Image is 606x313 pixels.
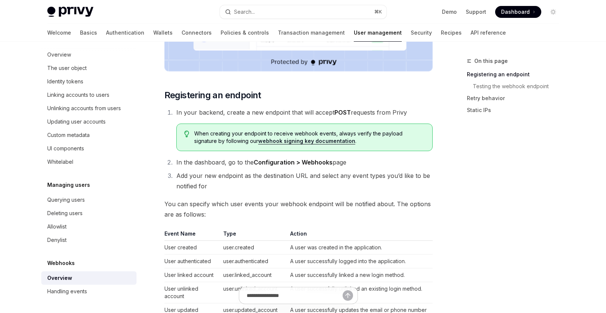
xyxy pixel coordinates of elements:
td: user.linked_account [220,268,287,282]
a: User management [354,24,402,42]
img: light logo [47,7,93,17]
a: webhook signing key documentation [258,138,355,144]
a: Linking accounts to users [41,88,137,102]
div: Allowlist [47,222,67,231]
span: In your backend, create a new endpoint that will accept requests from Privy [176,109,407,116]
a: Basics [80,24,97,42]
div: The user object [47,64,87,73]
button: Toggle dark mode [547,6,559,18]
div: Querying users [47,195,85,204]
td: A user successfully linked a new login method. [287,268,433,282]
td: user.created [220,241,287,255]
span: Add your new endpoint as the destination URL and select any event types you’d like to be notified... [176,172,430,190]
div: Search... [234,7,255,16]
a: Handling events [41,285,137,298]
td: A user was created in the application. [287,241,433,255]
span: On this page [474,57,508,66]
td: User unlinked account [164,282,220,303]
a: Recipes [441,24,462,42]
a: Connectors [182,24,212,42]
span: You can specify which user events your webhook endpoint will be notified about. The options are a... [164,199,433,220]
a: API reference [471,24,506,42]
div: Denylist [47,236,67,245]
a: Overview [41,271,137,285]
div: Unlinking accounts from users [47,104,121,113]
a: Allowlist [41,220,137,233]
div: Overview [47,50,71,59]
a: Unlinking accounts from users [41,102,137,115]
a: Demo [442,8,457,16]
a: Authentication [106,24,144,42]
td: User created [164,241,220,255]
th: Action [287,230,433,241]
a: Identity tokens [41,75,137,88]
td: user.authenticated [220,255,287,268]
a: The user object [41,61,137,75]
button: Search...⌘K [220,5,387,19]
h5: Webhooks [47,259,75,268]
span: When creating your endpoint to receive webhook events, always verify the payload signature by fol... [194,130,424,145]
a: Testing the webhook endpoint [473,80,565,92]
a: Static IPs [467,104,565,116]
a: Wallets [153,24,173,42]
span: Dashboard [501,8,530,16]
button: Send message [343,290,353,301]
strong: Configuration > Webhooks [254,159,333,166]
strong: POST [334,109,351,116]
a: Retry behavior [467,92,565,104]
a: Dashboard [495,6,541,18]
td: A user successfully unlinked an existing login method. [287,282,433,303]
span: ⌘ K [374,9,382,15]
div: Custom metadata [47,131,90,140]
div: Updating user accounts [47,117,106,126]
div: Whitelabel [47,157,73,166]
a: Overview [41,48,137,61]
h5: Managing users [47,181,90,189]
div: Deleting users [47,209,83,218]
a: Security [411,24,432,42]
a: Updating user accounts [41,115,137,128]
div: UI components [47,144,84,153]
div: Linking accounts to users [47,90,109,99]
td: User authenticated [164,255,220,268]
span: Registering an endpoint [164,89,261,101]
div: Identity tokens [47,77,83,86]
a: Custom metadata [41,128,137,142]
a: Querying users [41,193,137,207]
span: In the dashboard, go to the page [176,159,346,166]
th: Type [220,230,287,241]
a: Registering an endpoint [467,68,565,80]
a: Support [466,8,486,16]
svg: Tip [184,131,189,137]
div: Overview [47,274,72,282]
div: Handling events [47,287,87,296]
a: Denylist [41,233,137,247]
td: A user successfully logged into the application. [287,255,433,268]
a: Policies & controls [221,24,269,42]
td: user.unlinked_account [220,282,287,303]
a: Whitelabel [41,155,137,169]
th: Event Name [164,230,220,241]
a: Welcome [47,24,71,42]
a: Deleting users [41,207,137,220]
a: UI components [41,142,137,155]
td: User linked account [164,268,220,282]
a: Transaction management [278,24,345,42]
